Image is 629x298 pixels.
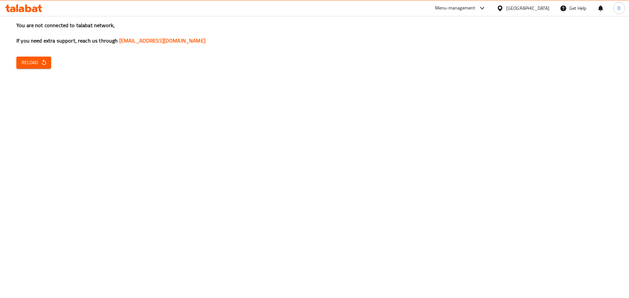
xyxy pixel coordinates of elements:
a: [EMAIL_ADDRESS][DOMAIN_NAME] [119,36,205,45]
span: Reload [22,59,46,67]
h3: You are not connected to talabat network, If you need extra support, reach us through [16,22,613,44]
div: [GEOGRAPHIC_DATA] [506,5,549,12]
button: Reload [16,57,51,69]
span: D [618,5,620,12]
div: Menu-management [435,4,475,12]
